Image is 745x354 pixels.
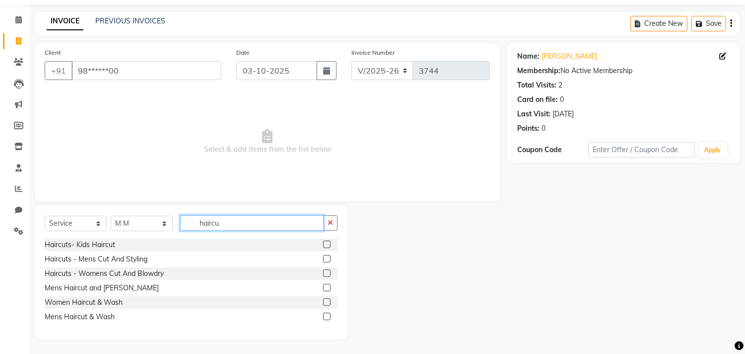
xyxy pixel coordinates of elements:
div: Haircuts - Womens Cut And Blowdry [45,268,164,279]
div: Women Haircut & Wash [45,297,123,308]
span: Select & add items from the list below [45,92,490,191]
div: Points: [517,123,540,134]
div: Haircuts- Kids Haircut [45,240,115,250]
div: 2 [558,80,562,90]
button: Create New [630,16,687,31]
div: Coupon Code [517,145,588,155]
a: INVOICE [47,12,83,30]
div: Membership: [517,66,560,76]
label: Client [45,48,61,57]
a: [PERSON_NAME] [542,51,597,62]
div: 0 [560,94,564,105]
div: Name: [517,51,540,62]
label: Date [236,48,250,57]
div: Mens Haircut & Wash [45,312,115,322]
div: Last Visit: [517,109,550,119]
div: Card on file: [517,94,558,105]
input: Search or Scan [180,215,324,231]
input: Enter Offer / Coupon Code [588,142,694,158]
div: Mens Haircut and [PERSON_NAME] [45,283,159,293]
label: Invoice Number [351,48,395,57]
input: Search by Name/Mobile/Email/Code [71,61,221,80]
a: PREVIOUS INVOICES [95,16,165,25]
button: Apply [699,143,727,158]
div: Total Visits: [517,80,556,90]
button: +91 [45,61,72,80]
div: Haircuts - Mens Cut And Styling [45,254,147,265]
div: [DATE] [552,109,574,119]
button: Save [691,16,726,31]
div: No Active Membership [517,66,730,76]
div: 0 [542,123,545,134]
